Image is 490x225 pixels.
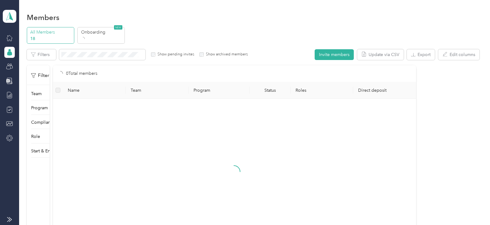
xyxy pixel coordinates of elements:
[31,133,40,140] p: Role
[27,14,59,21] h1: Members
[31,119,67,126] p: Compliance status
[81,29,123,35] p: Onboarding
[204,52,248,57] label: Show archived members
[31,72,56,79] p: Filter by
[357,49,404,60] button: Update via CSV
[353,82,416,99] th: Direct deposit
[31,148,65,154] p: Start & End Dates
[407,49,435,60] button: Export
[315,49,354,60] button: Invite members
[31,90,42,97] p: Team
[68,88,121,93] span: Name
[27,49,56,60] button: Filters
[155,52,194,57] label: Show pending invites
[250,82,290,99] th: Status
[126,82,189,99] th: Team
[438,49,480,60] button: Edit columns
[66,70,97,77] p: 0 Total members
[291,82,353,99] th: Roles
[63,82,126,99] th: Name
[30,35,72,42] p: 18
[455,191,490,225] iframe: Everlance-gr Chat Button Frame
[30,29,72,35] p: All Members
[114,25,122,30] span: NEW
[31,105,48,111] p: Program
[189,82,250,99] th: Program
